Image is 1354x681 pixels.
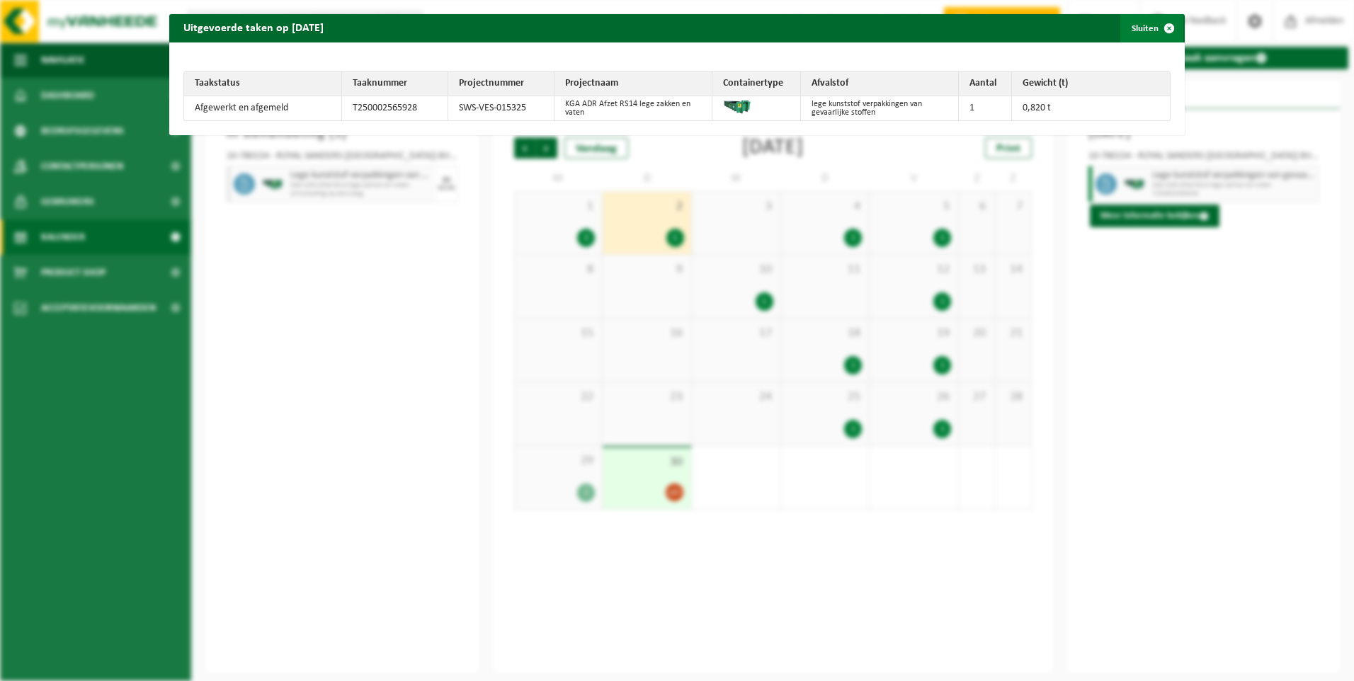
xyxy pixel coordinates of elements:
[959,96,1012,120] td: 1
[712,71,801,96] th: Containertype
[342,96,448,120] td: T250002565928
[801,96,959,120] td: lege kunststof verpakkingen van gevaarlijke stoffen
[184,96,342,120] td: Afgewerkt en afgemeld
[801,71,959,96] th: Afvalstof
[554,71,712,96] th: Projectnaam
[342,71,448,96] th: Taaknummer
[184,71,342,96] th: Taakstatus
[1012,71,1170,96] th: Gewicht (t)
[959,71,1012,96] th: Aantal
[169,14,338,41] h2: Uitgevoerde taken op [DATE]
[448,96,554,120] td: SWS-VES-015325
[448,71,554,96] th: Projectnummer
[1120,14,1183,42] button: Sluiten
[1012,96,1170,120] td: 0,820 t
[554,96,712,120] td: KGA ADR Afzet RS14 lege zakken en vaten
[723,100,751,114] img: HK-RS-14-GN-00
